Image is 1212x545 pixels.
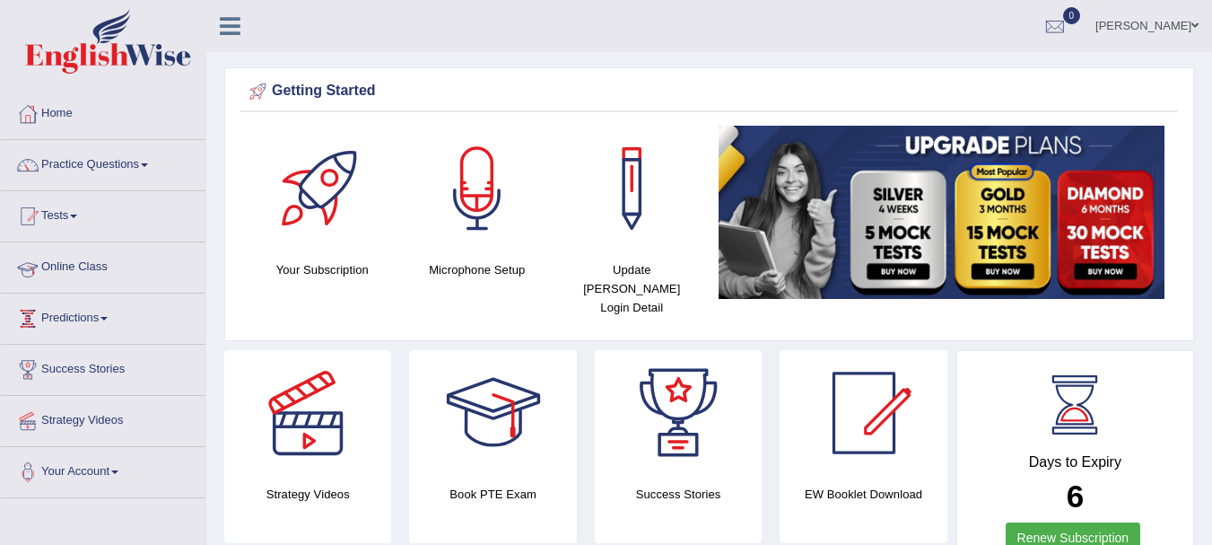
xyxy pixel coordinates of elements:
[1,89,205,134] a: Home
[595,485,762,504] h4: Success Stories
[254,260,391,279] h4: Your Subscription
[977,454,1173,470] h4: Days to Expiry
[563,260,701,317] h4: Update [PERSON_NAME] Login Detail
[1067,479,1084,514] b: 6
[224,485,391,504] h4: Strategy Videos
[409,485,576,504] h4: Book PTE Exam
[245,78,1173,105] div: Getting Started
[1,447,205,492] a: Your Account
[719,126,1165,299] img: small5.jpg
[780,485,946,504] h4: EW Booklet Download
[1,242,205,287] a: Online Class
[1,191,205,236] a: Tests
[1,294,205,338] a: Predictions
[1063,7,1081,24] span: 0
[1,396,205,441] a: Strategy Videos
[409,260,546,279] h4: Microphone Setup
[1,140,205,185] a: Practice Questions
[1,345,205,390] a: Success Stories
